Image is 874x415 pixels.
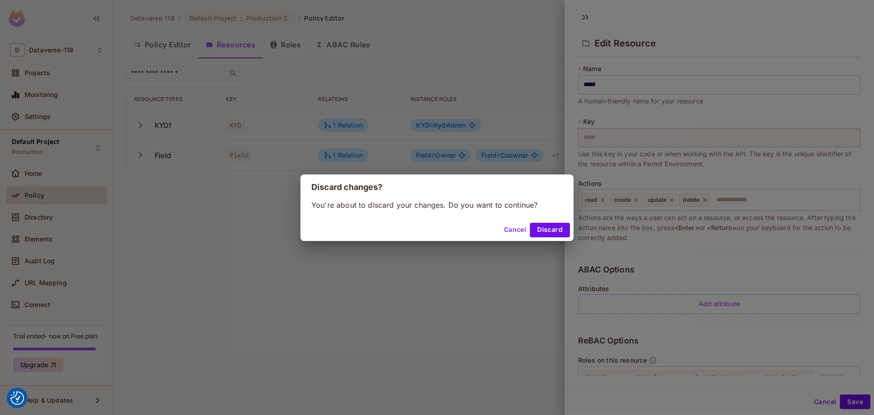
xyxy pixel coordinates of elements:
[530,223,570,237] button: Discard
[500,223,530,237] button: Cancel
[10,391,24,405] button: Consent Preferences
[300,174,574,200] h2: Discard changes?
[10,391,24,405] img: Revisit consent button
[311,200,563,210] p: You're about to discard your changes. Do you want to continue?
